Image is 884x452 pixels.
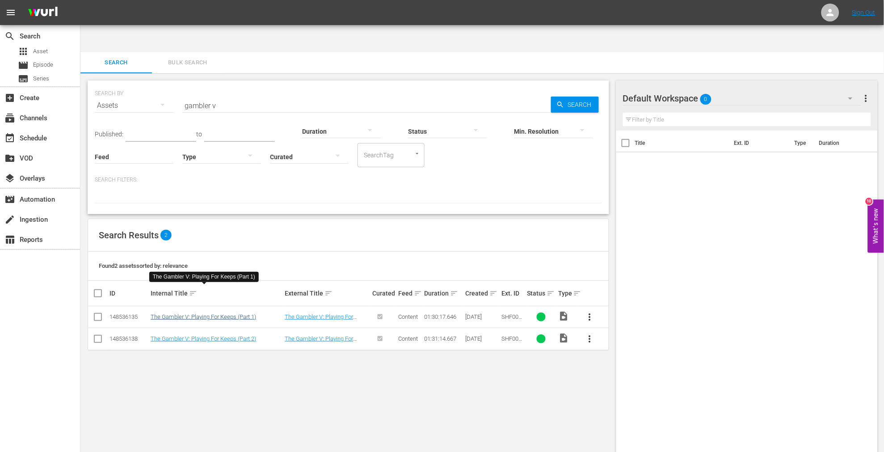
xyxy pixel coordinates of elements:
div: Assets [95,93,173,118]
span: to [196,131,202,138]
span: sort [547,289,555,297]
span: more_vert [584,312,595,322]
span: SHF0014F [501,335,522,349]
a: Sign Out [852,9,876,16]
span: Series [33,74,49,83]
span: Asset [18,46,29,57]
span: Automation [4,194,15,205]
div: 148536138 [109,335,148,342]
p: Search Filters: [95,176,602,184]
span: Search [564,97,599,113]
div: Feed [398,288,421,299]
img: ans4CAIJ8jUAAAAAAAAAAAAAAAAAAAAAAAAgQb4GAAAAAAAAAAAAAAAAAAAAAAAAJMjXAAAAAAAAAAAAAAAAAAAAAAAAgAT5G... [21,2,64,23]
a: The Gambler V: Playing For Keeps (Part 1) [285,313,357,327]
div: 01:31:14.667 [424,335,463,342]
th: Title [635,131,729,156]
th: Type [789,131,813,156]
div: External Title [285,288,370,299]
span: Episode [33,60,53,69]
span: sort [414,289,422,297]
span: more_vert [860,93,871,104]
button: more_vert [579,328,600,350]
span: Published: [95,131,123,138]
span: menu [5,7,16,18]
a: The Gambler V: Playing For Keeps (Part 1) [151,313,256,320]
div: Ext. ID [501,290,525,297]
span: Search [4,31,15,42]
span: Content [398,313,418,320]
div: Status [527,288,556,299]
button: Search [551,97,599,113]
div: Default Workspace [623,86,862,111]
span: Create [4,93,15,103]
span: sort [189,289,197,297]
span: Channels [4,113,15,123]
span: Schedule [4,133,15,144]
button: Open [413,149,421,158]
span: Series [18,73,29,84]
div: 01:30:17.646 [424,313,463,320]
span: Video [558,333,569,343]
span: 2 [160,230,172,241]
div: [DATE] [465,313,499,320]
span: sort [450,289,458,297]
span: Episode [18,60,29,71]
span: Asset [33,47,48,56]
div: ID [109,290,148,297]
span: Found 2 assets sorted by: relevance [99,262,188,269]
button: more_vert [579,306,600,328]
th: Ext. ID [728,131,789,156]
span: Ingestion [4,214,15,225]
div: Created [465,288,499,299]
span: sort [573,289,581,297]
span: Content [398,335,418,342]
button: more_vert [860,88,871,109]
span: sort [489,289,497,297]
span: Reports [4,234,15,245]
span: Overlays [4,173,15,184]
a: The Gambler V: Playing For Keeps (Part 2) [285,335,357,349]
div: [DATE] [465,335,499,342]
span: more_vert [584,334,595,344]
span: SHF0013F [501,313,522,327]
div: 10 [866,198,873,205]
th: Duration [813,131,867,156]
div: Curated [373,290,396,297]
div: Type [558,288,576,299]
span: Bulk Search [157,58,218,68]
div: Duration [424,288,463,299]
a: The Gambler V: Playing For Keeps (Part 2) [151,335,256,342]
span: 0 [700,90,711,109]
span: Search [86,58,147,68]
span: VOD [4,153,15,164]
button: Open Feedback Widget [868,199,884,253]
div: Internal Title [151,288,282,299]
span: Video [558,311,569,321]
div: 148536135 [109,313,148,320]
span: sort [324,289,333,297]
div: The Gambler V: Playing For Keeps (Part 1) [153,273,255,281]
span: Search Results [99,230,159,241]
